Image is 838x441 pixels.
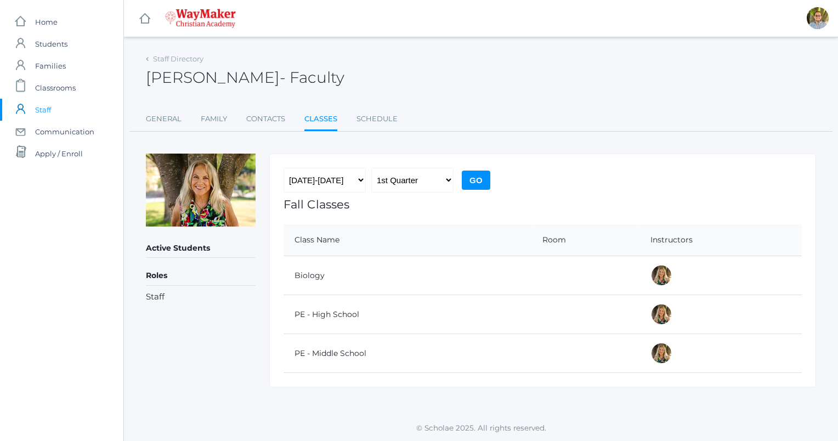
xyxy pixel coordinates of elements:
th: Class Name [284,224,531,256]
h2: [PERSON_NAME] [146,69,344,86]
div: Claudia Marosz [650,264,672,286]
div: Claudia Marosz [650,342,672,364]
span: Students [35,33,67,55]
img: waymaker-logo-stack-white-1602f2b1af18da31a5905e9982d058868370996dac5278e84edea6dabf9a3315.png [165,9,236,28]
a: Classes [304,108,337,132]
div: Kylen Braileanu [807,7,829,29]
h1: Fall Classes [284,198,802,211]
li: Staff [146,291,256,303]
span: Apply / Enroll [35,143,83,165]
th: Room [531,224,639,256]
span: Classrooms [35,77,76,99]
span: Home [35,11,58,33]
td: PE - High School [284,295,531,334]
a: Contacts [246,108,285,130]
th: Instructors [639,224,802,256]
h5: Active Students [146,239,256,258]
p: © Scholae 2025. All rights reserved. [124,422,838,433]
input: Go [462,171,490,190]
span: Staff [35,99,51,121]
img: Claudia Marosz [146,154,256,227]
h5: Roles [146,267,256,285]
span: Families [35,55,66,77]
a: Staff Directory [153,54,203,63]
a: Family [201,108,227,130]
span: Communication [35,121,94,143]
a: Schedule [356,108,398,130]
td: Biology [284,256,531,295]
span: - Faculty [280,68,344,87]
td: PE - Middle School [284,334,531,373]
a: General [146,108,182,130]
div: Claudia Marosz [650,303,672,325]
